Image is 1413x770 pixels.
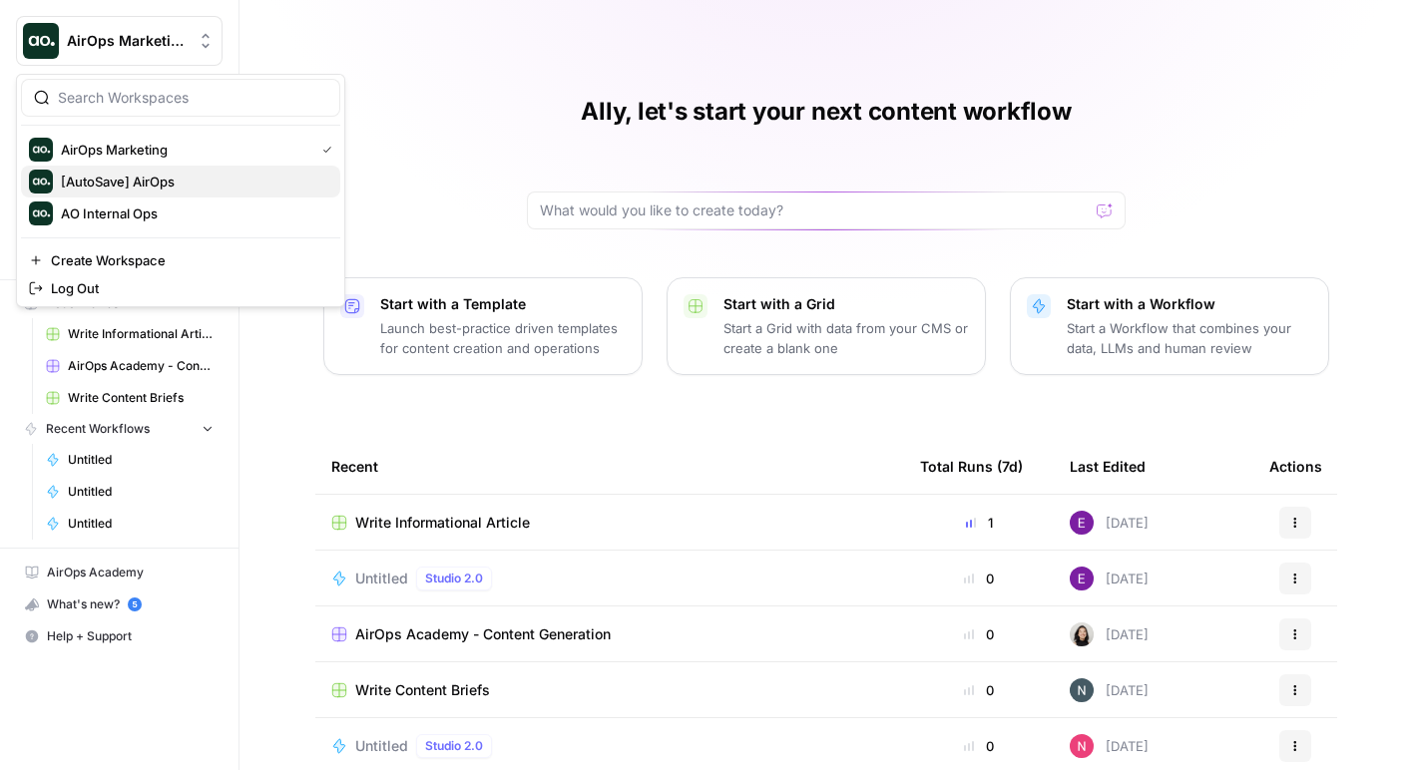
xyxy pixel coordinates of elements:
[667,277,986,375] button: Start with a GridStart a Grid with data from your CMS or create a blank one
[29,201,53,225] img: AO Internal Ops Logo
[331,513,888,533] a: Write Informational Article
[21,274,340,302] a: Log Out
[1070,734,1149,758] div: [DATE]
[1070,678,1094,702] img: dbdkge1x3vxe8anzoc7sa8zwcrhk
[16,16,223,66] button: Workspace: AirOps Marketing
[58,88,327,108] input: Search Workspaces
[331,734,888,758] a: UntitledStudio 2.0
[61,140,306,160] span: AirOps Marketing
[355,680,490,700] span: Write Content Briefs
[16,557,223,588] a: AirOps Academy
[355,736,408,756] span: Untitled
[920,624,1038,644] div: 0
[1070,678,1149,702] div: [DATE]
[920,680,1038,700] div: 0
[540,200,1089,220] input: What would you like to create today?
[68,451,214,469] span: Untitled
[68,483,214,501] span: Untitled
[1070,734,1094,758] img: fopa3c0x52at9xxul9zbduzf8hu4
[68,325,214,343] span: Write Informational Article
[128,597,142,611] a: 5
[37,444,223,476] a: Untitled
[920,439,1023,494] div: Total Runs (7d)
[581,96,1071,128] h1: Ally, let's start your next content workflow
[29,138,53,162] img: AirOps Marketing Logo
[331,624,888,644] a: AirOps Academy - Content Generation
[68,515,214,533] span: Untitled
[21,246,340,274] a: Create Workspace
[47,564,214,581] span: AirOps Academy
[16,588,223,620] button: What's new? 5
[23,23,59,59] img: AirOps Marketing Logo
[51,250,324,270] span: Create Workspace
[51,278,324,298] span: Log Out
[1070,567,1149,590] div: [DATE]
[61,172,324,192] span: [AutoSave] AirOps
[37,476,223,508] a: Untitled
[37,508,223,540] a: Untitled
[425,570,483,587] span: Studio 2.0
[380,318,626,358] p: Launch best-practice driven templates for content creation and operations
[17,589,222,619] div: What's new?
[68,389,214,407] span: Write Content Briefs
[1067,294,1312,314] p: Start with a Workflow
[331,567,888,590] a: UntitledStudio 2.0
[46,420,150,438] span: Recent Workflows
[16,620,223,652] button: Help + Support
[323,277,643,375] button: Start with a TemplateLaunch best-practice driven templates for content creation and operations
[37,350,223,382] a: AirOps Academy - Content Generation
[920,569,1038,588] div: 0
[1070,567,1094,590] img: tb834r7wcu795hwbtepf06oxpmnl
[920,513,1038,533] div: 1
[425,737,483,755] span: Studio 2.0
[1070,622,1094,646] img: t5ef5oef8zpw1w4g2xghobes91mw
[37,382,223,414] a: Write Content Briefs
[1269,439,1322,494] div: Actions
[47,627,214,645] span: Help + Support
[920,736,1038,756] div: 0
[68,357,214,375] span: AirOps Academy - Content Generation
[16,74,345,307] div: Workspace: AirOps Marketing
[1067,318,1312,358] p: Start a Workflow that combines your data, LLMs and human review
[1070,511,1149,535] div: [DATE]
[16,414,223,444] button: Recent Workflows
[67,31,188,51] span: AirOps Marketing
[1010,277,1329,375] button: Start with a WorkflowStart a Workflow that combines your data, LLMs and human review
[1070,439,1146,494] div: Last Edited
[355,569,408,588] span: Untitled
[61,203,324,223] span: AO Internal Ops
[355,624,611,644] span: AirOps Academy - Content Generation
[355,513,530,533] span: Write Informational Article
[380,294,626,314] p: Start with a Template
[29,170,53,193] img: [AutoSave] AirOps Logo
[723,294,969,314] p: Start with a Grid
[37,318,223,350] a: Write Informational Article
[1070,622,1149,646] div: [DATE]
[723,318,969,358] p: Start a Grid with data from your CMS or create a blank one
[331,680,888,700] a: Write Content Briefs
[1070,511,1094,535] img: tb834r7wcu795hwbtepf06oxpmnl
[331,439,888,494] div: Recent
[132,599,137,609] text: 5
